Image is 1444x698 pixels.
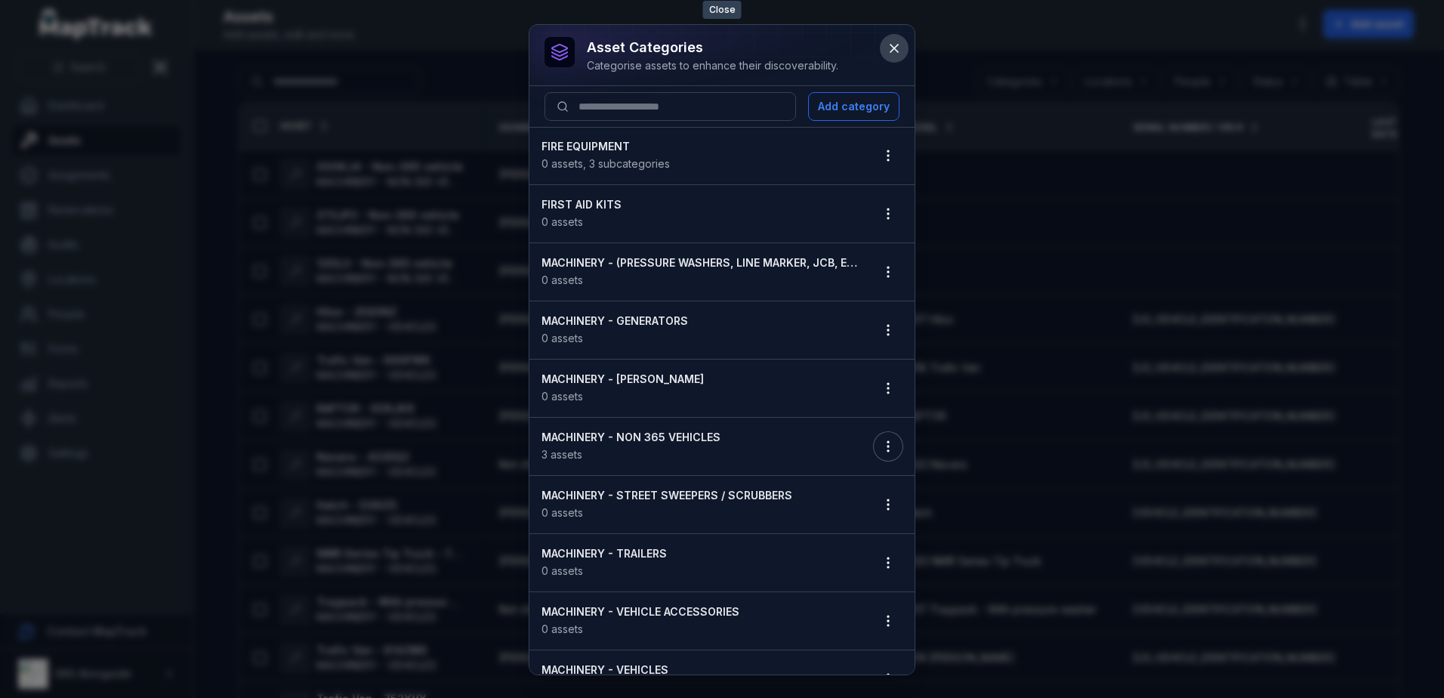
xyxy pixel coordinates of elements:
[587,58,838,73] div: Categorise assets to enhance their discoverability.
[541,157,670,170] span: 0 assets , 3 subcategories
[541,506,583,519] span: 0 assets
[541,662,859,678] strong: MACHINERY - VEHICLES
[541,273,583,286] span: 0 assets
[541,488,859,503] strong: MACHINERY - STREET SWEEPERS / SCRUBBERS
[541,332,583,344] span: 0 assets
[541,197,859,212] strong: FIRST AID KITS
[541,255,859,270] strong: MACHINERY - (PRESSURE WASHERS, LINE MARKER, JCB, ETC)
[541,564,583,577] span: 0 assets
[808,92,899,121] button: Add category
[587,37,838,58] h3: asset categories
[541,430,859,445] strong: MACHINERY - NON 365 VEHICLES
[541,390,583,403] span: 0 assets
[541,622,583,635] span: 0 assets
[541,604,859,619] strong: MACHINERY - VEHICLE ACCESSORIES
[541,372,859,387] strong: MACHINERY - [PERSON_NAME]
[541,313,859,329] strong: MACHINERY - GENERATORS
[541,546,859,561] strong: MACHINERY - TRAILERS
[703,1,742,19] span: Close
[541,139,859,154] strong: FIRE EQUIPMENT
[541,215,583,228] span: 0 assets
[541,448,582,461] span: 3 assets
